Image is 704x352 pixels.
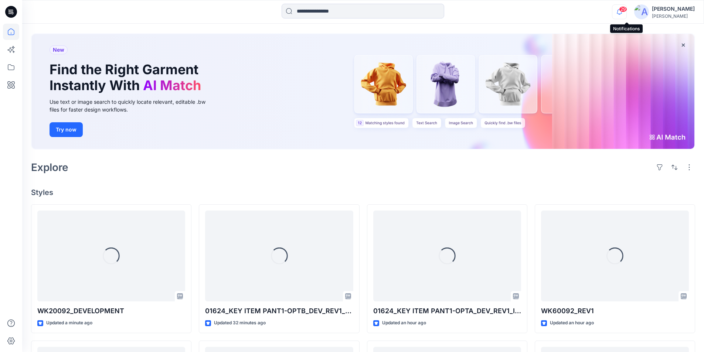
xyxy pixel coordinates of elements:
span: 29 [619,6,627,12]
p: WK60092_REV1 [541,306,689,316]
p: Updated an hour ago [550,319,594,327]
div: Use text or image search to quickly locate relevant, editable .bw files for faster design workflows. [50,98,216,113]
h1: Find the Right Garment Instantly With [50,62,205,93]
button: Try now [50,122,83,137]
div: [PERSON_NAME] [652,4,695,13]
h4: Styles [31,188,695,197]
span: AI Match [143,77,201,93]
p: Updated an hour ago [382,319,426,327]
p: WK20092_DEVELOPMENT [37,306,185,316]
h2: Explore [31,161,68,173]
p: 01624_KEY ITEM PANT1-OPTA_DEV_REV1_IN SEAM-27 [373,306,521,316]
span: New [53,45,64,54]
p: Updated 32 minutes ago [214,319,266,327]
p: Updated a minute ago [46,319,92,327]
div: [PERSON_NAME] [652,13,695,19]
p: 01624_KEY ITEM PANT1-OPTB_DEV_REV1_IN SEAM-29 [205,306,353,316]
img: avatar [634,4,649,19]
